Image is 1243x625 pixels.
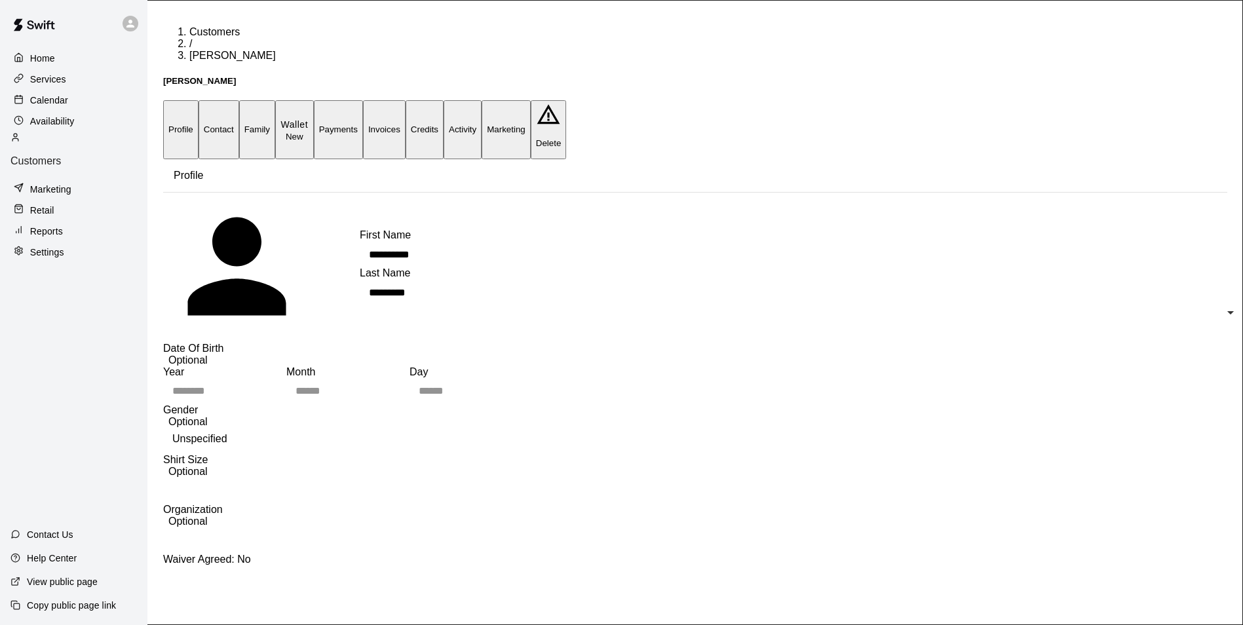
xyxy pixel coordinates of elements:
[536,138,562,148] p: Delete
[10,90,137,110] a: Calendar
[27,599,116,612] p: Copy public page link
[163,343,223,354] span: Date Of Birth
[286,366,315,377] span: Month
[280,118,309,132] p: Wallet
[444,100,482,159] button: Activity
[27,552,77,565] p: Help Center
[163,516,213,527] span: Optional
[163,100,1227,159] div: basic tabs example
[410,366,428,377] span: Day
[174,170,203,181] span: Profile
[10,111,137,131] a: Availability
[406,100,444,159] button: Credits
[280,132,309,142] span: New
[10,200,137,220] a: Retail
[10,180,137,199] a: Marketing
[189,50,276,61] span: [PERSON_NAME]
[482,100,531,159] button: Marketing
[360,267,410,278] span: Last Name
[10,221,137,241] a: Reports
[163,366,184,377] span: Year
[163,466,213,477] span: Optional
[163,100,199,159] button: Profile
[30,94,68,107] p: Calendar
[360,229,411,240] span: First Name
[163,76,1227,86] h5: [PERSON_NAME]
[163,404,198,415] span: Gender
[27,575,98,588] p: View public page
[239,100,275,159] button: Family
[163,354,213,366] span: Optional
[10,155,137,167] p: Customers
[30,73,66,86] p: Services
[10,69,137,89] a: Services
[163,26,1227,62] nav: breadcrumb
[30,246,64,259] p: Settings
[30,52,55,65] p: Home
[30,225,63,238] p: Reports
[10,132,137,178] a: Customers
[27,528,73,541] p: Contact Us
[10,132,137,167] div: Customers
[30,115,75,128] p: Availability
[30,183,71,196] p: Marketing
[30,204,54,217] p: Retail
[199,100,239,159] button: Contact
[189,38,1227,50] li: /
[189,26,240,37] a: Customers
[163,554,251,565] span: Waiver Agreed: No
[314,100,363,159] button: Payments
[10,242,137,262] a: Settings
[163,454,208,465] span: Shirt Size
[10,48,137,68] a: Home
[163,504,223,515] span: Organization
[363,100,406,159] button: Invoices
[163,416,213,427] span: Optional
